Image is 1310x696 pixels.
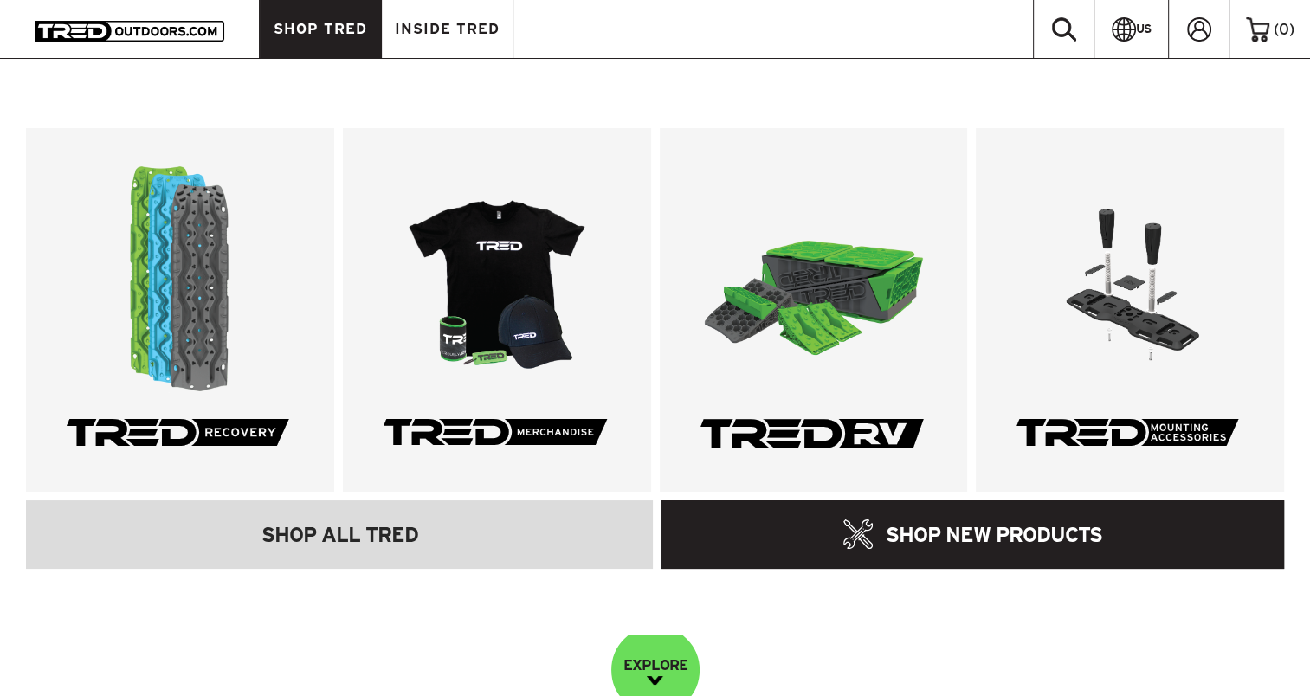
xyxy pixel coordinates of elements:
[647,676,663,685] img: down-image
[26,500,653,569] a: SHOP ALL TRED
[274,22,367,36] span: SHOP TRED
[1274,22,1294,37] span: ( )
[1246,17,1269,42] img: cart-icon
[1279,21,1289,37] span: 0
[661,500,1284,569] a: SHOP NEW PRODUCTS
[35,21,224,42] img: TRED Outdoors America
[395,22,500,36] span: INSIDE TRED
